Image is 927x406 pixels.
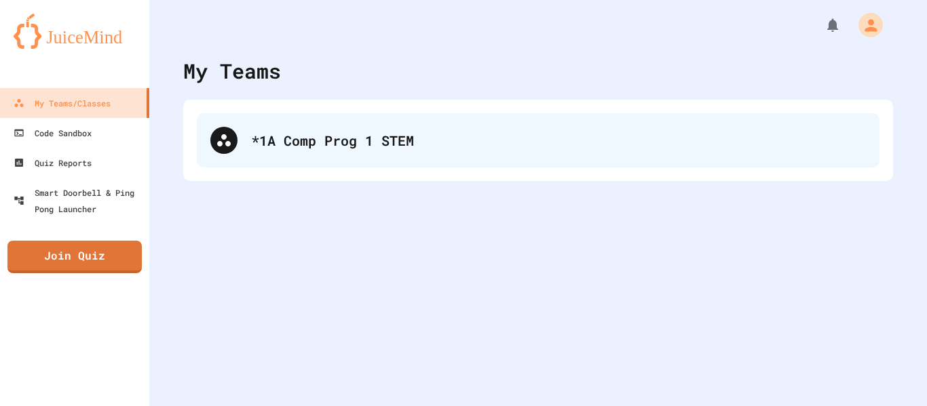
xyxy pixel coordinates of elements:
div: My Teams/Classes [14,95,111,111]
div: *1A Comp Prog 1 STEM [197,113,879,167]
div: Smart Doorbell & Ping Pong Launcher [14,184,144,217]
img: logo-orange.svg [14,14,136,49]
div: My Teams [183,56,281,86]
div: *1A Comp Prog 1 STEM [251,130,866,150]
a: Join Quiz [7,241,142,273]
div: My Notifications [799,14,844,37]
div: My Account [844,9,886,41]
div: Code Sandbox [14,125,92,141]
div: Quiz Reports [14,155,92,171]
